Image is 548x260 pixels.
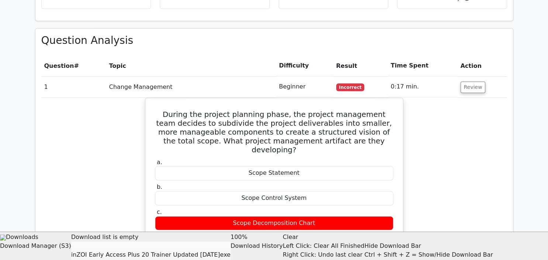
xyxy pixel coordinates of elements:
th: Difficulty [276,55,333,76]
button: Review [461,82,486,93]
td: Change Management [106,76,276,97]
span: b. [157,183,162,190]
h3: Question Analysis [41,34,507,47]
span: a. [157,159,162,166]
div: Hide Download Bar [364,242,493,250]
div: Scope Statement [155,166,393,180]
th: Time Spent [388,55,458,76]
span: Incorrect [336,83,365,91]
td: 1 [41,76,106,97]
div: Download list is empty [71,233,231,242]
th: Result [333,55,388,76]
th: # [41,55,106,76]
td: Beginner [276,76,333,97]
span: Downloads [6,233,38,240]
div: Right Click: Undo last clear [283,250,364,259]
div: Clear [283,233,364,259]
td: 0:17 min. [388,76,458,97]
span: c. [157,208,162,215]
th: Topic [106,55,276,76]
div: Download History [231,242,283,250]
h5: During the project planning phase, the project management team decides to subdivide the project d... [154,110,394,154]
div: 100% [231,233,283,242]
div: Left Click: Clear All Finished [283,242,364,250]
div: Ctrl + Shift + Z = Show/Hide Download Bar [364,250,493,259]
div: Scope Decomposition Chart [155,216,393,230]
div: inZOI Early Access Plus 20 Trainer Updated [DATE]exe [71,250,231,259]
th: Action [458,55,507,76]
div: Scope Control System [155,191,393,205]
span: Question [44,62,74,69]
